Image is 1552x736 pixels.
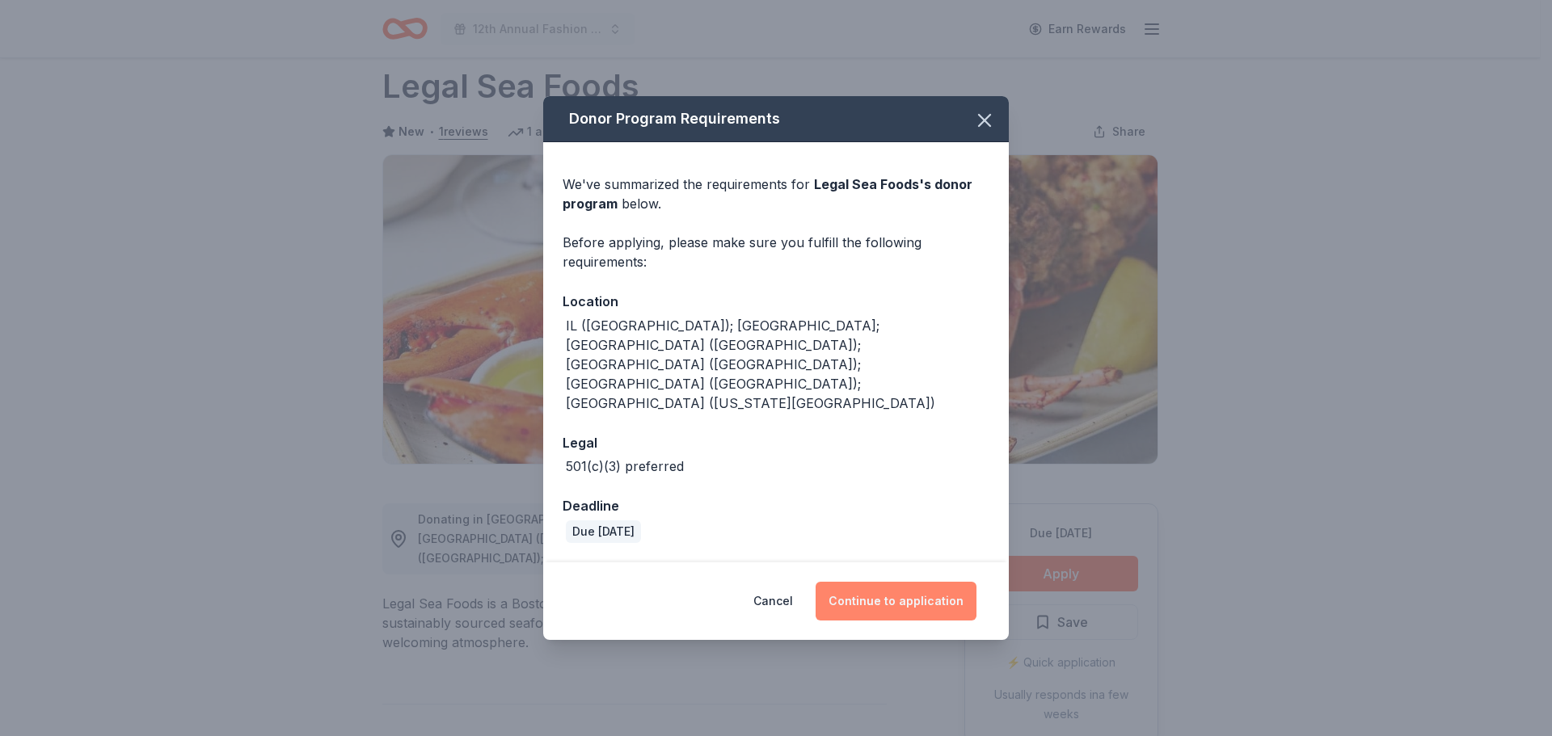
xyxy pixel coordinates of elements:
div: Donor Program Requirements [543,96,1009,142]
div: Location [563,291,989,312]
div: Deadline [563,495,989,516]
div: 501(c)(3) preferred [566,456,684,476]
div: Due [DATE] [566,520,641,543]
div: We've summarized the requirements for below. [563,175,989,213]
div: IL ([GEOGRAPHIC_DATA]); [GEOGRAPHIC_DATA]; [GEOGRAPHIC_DATA] ([GEOGRAPHIC_DATA]); [GEOGRAPHIC_DAT... [566,316,989,413]
button: Cancel [753,582,793,620]
div: Before applying, please make sure you fulfill the following requirements: [563,233,989,271]
div: Legal [563,432,989,453]
button: Continue to application [816,582,976,620]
